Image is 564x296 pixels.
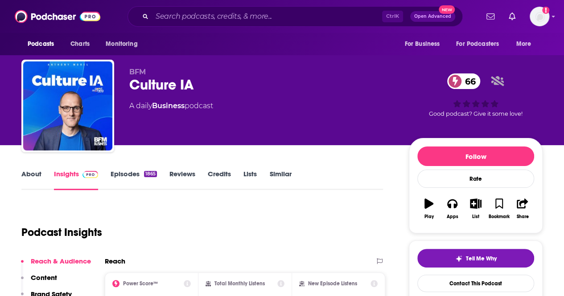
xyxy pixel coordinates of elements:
[542,7,549,14] svg: Add a profile image
[144,171,157,177] div: 1865
[450,36,512,53] button: open menu
[269,170,291,190] a: Similar
[214,280,265,287] h2: Total Monthly Listens
[414,14,451,19] span: Open Advanced
[404,38,440,50] span: For Business
[82,171,98,178] img: Podchaser Pro
[447,73,480,89] a: 66
[466,255,497,262] span: Tell Me Why
[129,101,213,111] div: A daily podcast
[417,275,534,292] a: Contact This Podcast
[99,36,149,53] button: open menu
[447,214,458,219] div: Apps
[483,9,498,24] a: Show notifications dropdown
[516,38,531,50] span: More
[424,214,434,219] div: Play
[464,193,487,225] button: List
[21,257,91,273] button: Reach & Audience
[456,38,499,50] span: For Podcasters
[208,170,231,190] a: Credits
[152,101,185,110] a: Business
[439,5,455,14] span: New
[455,255,462,262] img: tell me why sparkle
[440,193,464,225] button: Apps
[417,146,534,166] button: Follow
[54,170,98,190] a: InsightsPodchaser Pro
[21,273,57,290] button: Content
[308,280,357,287] h2: New Episode Listens
[70,38,90,50] span: Charts
[456,73,480,89] span: 66
[510,36,543,53] button: open menu
[489,214,510,219] div: Bookmark
[530,7,549,26] span: Logged in as chrysvurgese
[516,214,528,219] div: Share
[152,9,382,24] input: Search podcasts, credits, & more...
[382,11,403,22] span: Ctrl K
[123,280,158,287] h2: Power Score™
[505,9,519,24] a: Show notifications dropdown
[65,36,95,53] a: Charts
[15,8,100,25] img: Podchaser - Follow, Share and Rate Podcasts
[106,38,137,50] span: Monitoring
[429,110,523,117] span: Good podcast? Give it some love!
[128,6,463,27] div: Search podcasts, credits, & more...
[21,226,102,239] h1: Podcast Insights
[530,7,549,26] img: User Profile
[31,257,91,265] p: Reach & Audience
[417,170,534,188] div: Rate
[31,273,57,282] p: Content
[417,249,534,268] button: tell me why sparkleTell Me Why
[410,11,455,22] button: Open AdvancedNew
[21,36,66,53] button: open menu
[398,36,451,53] button: open menu
[23,61,112,150] img: Culture IA
[530,7,549,26] button: Show profile menu
[243,170,257,190] a: Lists
[111,170,157,190] a: Episodes1865
[169,170,195,190] a: Reviews
[129,68,146,76] span: BFM
[511,193,534,225] button: Share
[472,214,479,219] div: List
[21,170,41,190] a: About
[487,193,510,225] button: Bookmark
[417,193,440,225] button: Play
[409,68,543,123] div: 66Good podcast? Give it some love!
[105,257,125,265] h2: Reach
[28,38,54,50] span: Podcasts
